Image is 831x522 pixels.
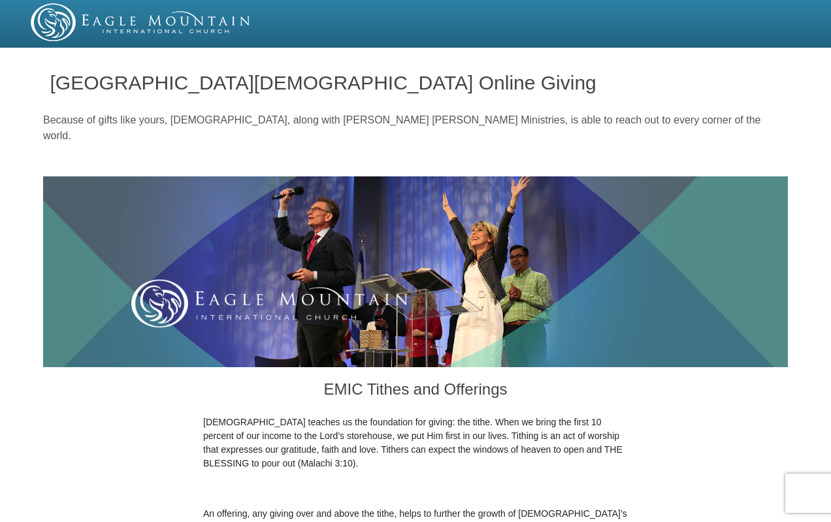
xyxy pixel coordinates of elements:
[43,112,788,144] p: Because of gifts like yours, [DEMOGRAPHIC_DATA], along with [PERSON_NAME] [PERSON_NAME] Ministrie...
[50,72,781,93] h1: [GEOGRAPHIC_DATA][DEMOGRAPHIC_DATA] Online Giving
[31,3,252,41] img: EMIC
[203,367,628,416] h3: EMIC Tithes and Offerings
[203,416,628,470] p: [DEMOGRAPHIC_DATA] teaches us the foundation for giving: the tithe. When we bring the first 10 pe...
